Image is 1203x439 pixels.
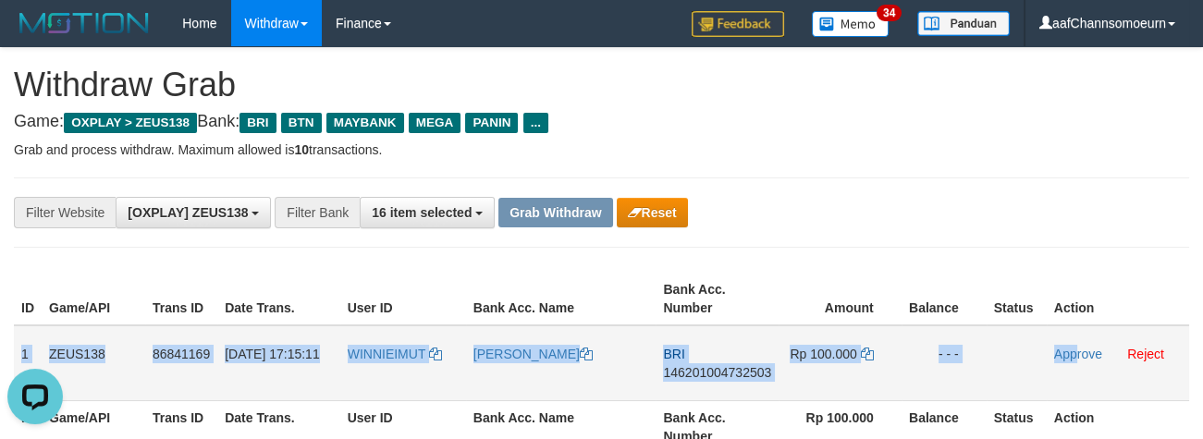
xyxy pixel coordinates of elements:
a: Reject [1127,347,1164,361]
span: Rp 100.000 [790,347,856,361]
p: Grab and process withdraw. Maximum allowed is transactions. [14,140,1189,159]
button: Open LiveChat chat widget [7,7,63,63]
span: [OXPLAY] ZEUS138 [128,205,248,220]
span: MEGA [409,113,461,133]
img: panduan.png [917,11,1010,36]
a: Copy 100000 to clipboard [861,347,874,361]
span: OXPLAY > ZEUS138 [64,113,197,133]
button: Reset [617,198,688,227]
h1: Withdraw Grab [14,67,1189,104]
img: MOTION_logo.png [14,9,154,37]
th: Balance [902,273,987,325]
img: Button%20Memo.svg [812,11,890,37]
span: 16 item selected [372,205,472,220]
td: ZEUS138 [42,325,145,401]
span: BRI [239,113,276,133]
th: Trans ID [145,273,217,325]
span: [DATE] 17:15:11 [225,347,319,361]
span: MAYBANK [326,113,404,133]
th: ID [14,273,42,325]
div: Filter Bank [275,197,360,228]
h4: Game: Bank: [14,113,1189,131]
button: [OXPLAY] ZEUS138 [116,197,271,228]
a: WINNIEIMUT [348,347,442,361]
th: Bank Acc. Name [466,273,657,325]
a: [PERSON_NAME] [473,347,593,361]
strong: 10 [294,142,309,157]
span: Copy 146201004732503 to clipboard [663,365,771,380]
th: Amount [779,273,901,325]
button: Grab Withdraw [498,198,612,227]
span: 86841169 [153,347,210,361]
th: User ID [340,273,466,325]
th: Action [1047,273,1189,325]
span: BTN [281,113,322,133]
span: PANIN [465,113,518,133]
div: Filter Website [14,197,116,228]
span: ... [523,113,548,133]
img: Feedback.jpg [692,11,784,37]
button: 16 item selected [360,197,495,228]
span: BRI [663,347,684,361]
th: Status [987,273,1047,325]
th: Game/API [42,273,145,325]
a: Approve [1054,347,1102,361]
span: WINNIEIMUT [348,347,426,361]
td: - - - [902,325,987,401]
th: Bank Acc. Number [656,273,779,325]
span: 34 [877,5,902,21]
th: Date Trans. [217,273,339,325]
td: 1 [14,325,42,401]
